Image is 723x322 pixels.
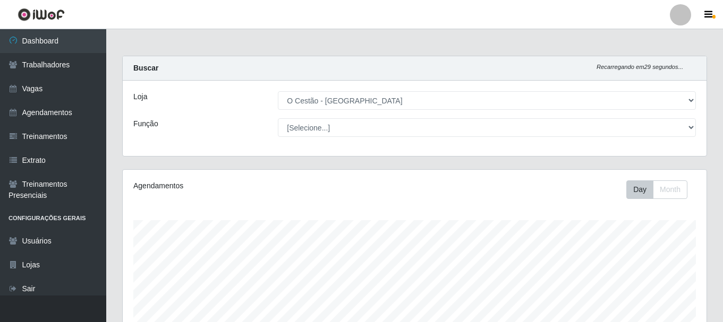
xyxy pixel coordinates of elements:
[626,180,696,199] div: Toolbar with button groups
[18,8,65,21] img: CoreUI Logo
[597,64,683,70] i: Recarregando em 29 segundos...
[133,118,158,129] label: Função
[133,64,158,72] strong: Buscar
[653,180,687,199] button: Month
[133,91,147,102] label: Loja
[626,180,687,199] div: First group
[626,180,653,199] button: Day
[133,180,359,192] div: Agendamentos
